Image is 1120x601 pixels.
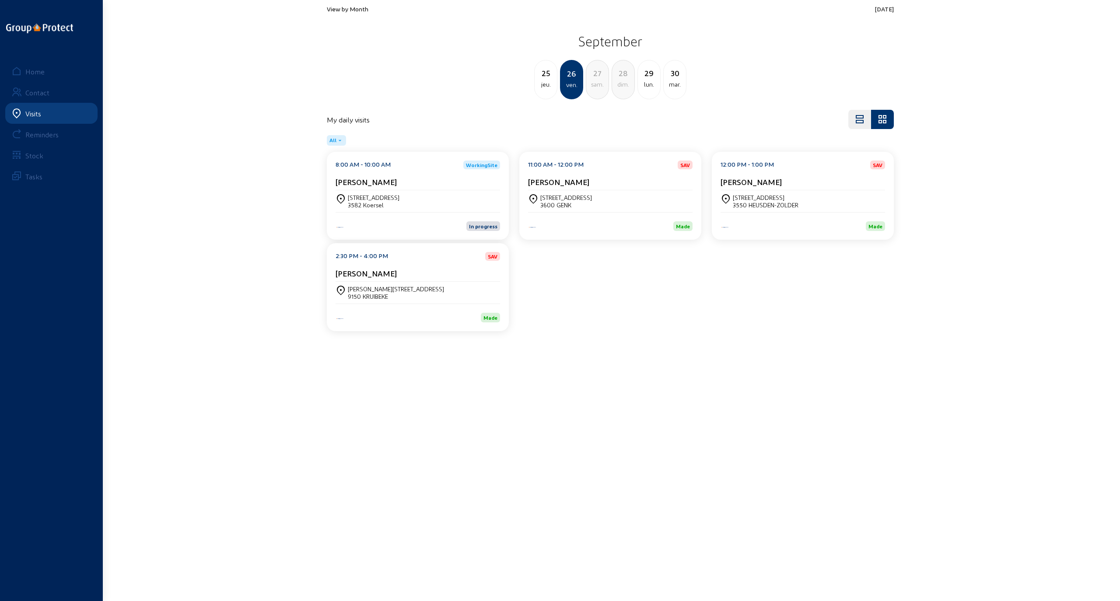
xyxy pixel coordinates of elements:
[561,80,582,90] div: ven.
[5,61,98,82] a: Home
[612,67,634,79] div: 28
[336,177,397,186] cam-card-title: [PERSON_NAME]
[638,67,660,79] div: 29
[483,314,497,321] span: Made
[638,79,660,90] div: lun.
[488,254,497,259] span: SAV
[733,201,798,209] div: 3550 HEUSDEN-ZOLDER
[664,79,686,90] div: mar.
[327,115,370,124] h4: My daily visits
[329,137,336,144] span: All
[5,103,98,124] a: Visits
[586,67,609,79] div: 27
[6,24,73,33] img: logo-oneline.png
[535,79,557,90] div: jeu.
[336,252,388,261] div: 2:30 PM - 4:00 PM
[561,67,582,80] div: 26
[612,79,634,90] div: dim.
[25,130,59,139] div: Reminders
[25,67,45,76] div: Home
[25,151,43,160] div: Stock
[327,30,894,52] h2: September
[469,223,497,229] span: In progress
[348,194,399,201] div: [STREET_ADDRESS]
[875,5,894,13] span: [DATE]
[336,226,344,228] img: Energy Protect HVAC
[733,194,798,201] div: [STREET_ADDRESS]
[664,67,686,79] div: 30
[676,223,690,229] span: Made
[336,269,397,278] cam-card-title: [PERSON_NAME]
[348,293,444,300] div: 9150 KRUIBEKE
[327,5,368,13] span: View by Month
[336,161,391,169] div: 8:00 AM - 10:00 AM
[25,172,42,181] div: Tasks
[5,124,98,145] a: Reminders
[680,162,690,168] span: SAV
[721,226,729,228] img: Energy Protect HVAC
[336,318,344,320] img: Energy Protect HVAC
[25,109,41,118] div: Visits
[721,177,782,186] cam-card-title: [PERSON_NAME]
[466,162,497,168] span: WorkingSite
[348,201,399,209] div: 3582 Koersel
[348,285,444,293] div: [PERSON_NAME][STREET_ADDRESS]
[868,223,882,229] span: Made
[528,161,584,169] div: 11:00 AM - 12:00 PM
[528,226,537,228] img: Energy Protect HVAC
[5,82,98,103] a: Contact
[25,88,49,97] div: Contact
[873,162,882,168] span: SAV
[540,194,592,201] div: [STREET_ADDRESS]
[5,166,98,187] a: Tasks
[586,79,609,90] div: sam.
[528,177,589,186] cam-card-title: [PERSON_NAME]
[721,161,774,169] div: 12:00 PM - 1:00 PM
[540,201,592,209] div: 3600 GENK
[5,145,98,166] a: Stock
[535,67,557,79] div: 25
